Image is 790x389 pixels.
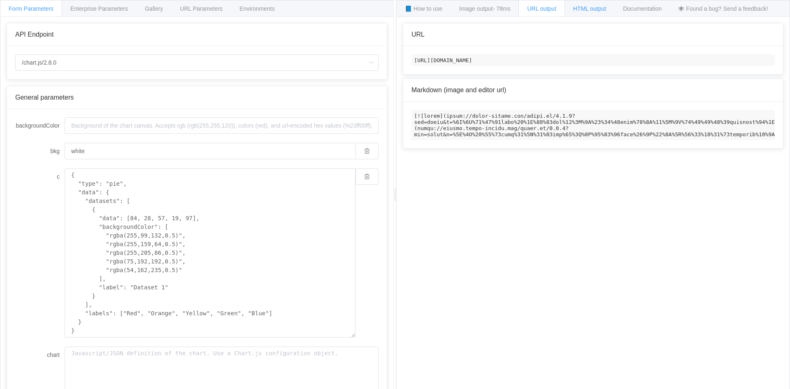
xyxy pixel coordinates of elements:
[527,5,556,12] span: URL output
[15,31,53,38] span: API Endpoint
[623,5,662,12] span: Documentation
[459,5,511,12] span: Image output
[15,168,65,185] label: c
[65,143,355,159] input: Background of the chart canvas. Accepts rgb (rgb(255,255,120)), colors (red), and url-encoded hex...
[145,5,163,12] span: Gallery
[411,86,506,93] span: Markdown (image and editor url)
[15,54,379,71] input: Select
[15,347,65,363] label: chart
[239,5,275,12] span: Environments
[65,117,379,134] input: Background of the chart canvas. Accepts rgb (rgb(255,255,120)), colors (red), and url-encoded hex...
[9,5,53,12] span: Form Parameters
[493,5,511,12] span: - 78ms
[678,5,768,12] span: 🕷 Found a bug? Send a feedback!
[180,5,223,12] span: URL Parameters
[411,110,775,140] code: [![lorem](ipsum://dolor-sitame.con/adipi.el/4.1.9?sed=doeiu&t=%6I%6U%71%47%91labo%20%1E%88%83dol%...
[70,5,128,12] span: Enterprise Parameters
[15,143,65,159] label: bkg
[15,117,65,134] label: backgroundColor
[411,31,425,38] span: URL
[15,94,74,101] span: General parameters
[573,5,606,12] span: HTML output
[411,54,775,66] code: [URL][DOMAIN_NAME]
[405,5,442,12] span: 📘 How to use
